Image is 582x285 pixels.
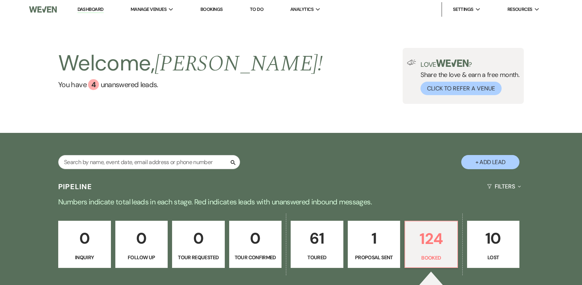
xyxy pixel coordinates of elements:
[58,48,323,79] h2: Welcome,
[472,253,515,261] p: Lost
[291,221,343,268] a: 61Toured
[120,253,163,261] p: Follow Up
[420,60,519,68] p: Love ?
[461,155,519,169] button: + Add Lead
[58,155,240,169] input: Search by name, event date, email address or phone number
[172,221,225,268] a: 0Tour Requested
[250,6,263,12] a: To Do
[507,6,533,13] span: Resources
[131,6,167,13] span: Manage Venues
[420,82,502,95] button: Click to Refer a Venue
[29,196,553,208] p: Numbers indicate total leads in each stage. Red indicates leads with unanswered inbound messages.
[177,226,220,251] p: 0
[404,221,458,268] a: 124Booked
[467,221,520,268] a: 10Lost
[416,60,519,95] div: Share the love & earn a free month.
[453,6,474,13] span: Settings
[120,226,163,251] p: 0
[155,47,323,81] span: [PERSON_NAME] !
[410,227,453,251] p: 124
[200,6,223,12] a: Bookings
[436,60,469,67] img: weven-logo-green.svg
[295,226,339,251] p: 61
[484,177,524,196] button: Filters
[77,6,104,13] a: Dashboard
[295,253,339,261] p: Toured
[115,221,168,268] a: 0Follow Up
[58,182,92,192] h3: Pipeline
[177,253,220,261] p: Tour Requested
[290,6,314,13] span: Analytics
[63,226,106,251] p: 0
[58,221,111,268] a: 0Inquiry
[234,253,277,261] p: Tour Confirmed
[352,253,396,261] p: Proposal Sent
[88,79,99,90] div: 4
[29,2,57,17] img: Weven Logo
[410,254,453,262] p: Booked
[472,226,515,251] p: 10
[234,226,277,251] p: 0
[352,226,396,251] p: 1
[407,60,416,65] img: loud-speaker-illustration.svg
[58,79,323,90] a: You have 4 unanswered leads.
[63,253,106,261] p: Inquiry
[348,221,400,268] a: 1Proposal Sent
[229,221,282,268] a: 0Tour Confirmed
